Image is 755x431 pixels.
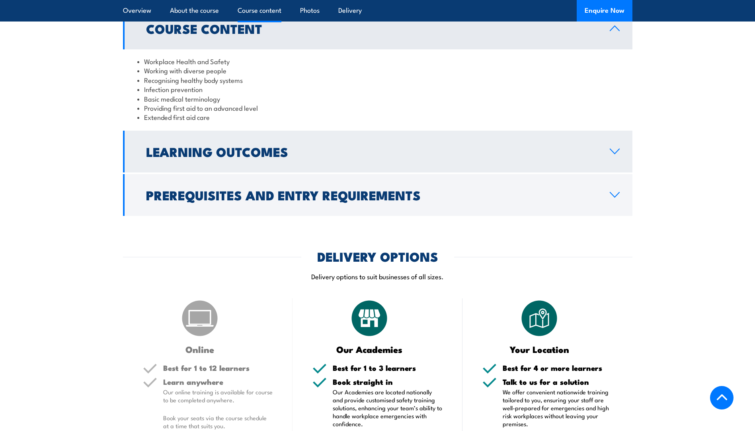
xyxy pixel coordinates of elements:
[333,388,443,428] p: Our Academies are located nationally and provide customised safety training solutions, enhancing ...
[137,57,618,66] li: Workplace Health and Safety
[503,378,613,386] h5: Talk to us for a solution
[137,103,618,112] li: Providing first aid to an advanced level
[137,112,618,121] li: Extended first aid care
[123,8,632,49] a: Course Content
[137,75,618,84] li: Recognising healthy body systems
[123,131,632,172] a: Learning Outcomes
[163,364,273,372] h5: Best for 1 to 12 learners
[503,388,613,428] p: We offer convenient nationwide training tailored to you, ensuring your staff are well-prepared fo...
[333,364,443,372] h5: Best for 1 to 3 learners
[137,84,618,94] li: Infection prevention
[317,251,438,262] h2: DELIVERY OPTIONS
[163,388,273,404] p: Our online training is available for course to be completed anywhere.
[146,146,597,157] h2: Learning Outcomes
[137,94,618,103] li: Basic medical terminology
[163,414,273,430] p: Book your seats via the course schedule at a time that suits you.
[312,345,427,354] h3: Our Academies
[137,66,618,75] li: Working with diverse people
[143,345,257,354] h3: Online
[123,174,632,216] a: Prerequisites and Entry Requirements
[503,364,613,372] h5: Best for 4 or more learners
[146,189,597,200] h2: Prerequisites and Entry Requirements
[482,345,597,354] h3: Your Location
[123,272,632,281] p: Delivery options to suit businesses of all sizes.
[163,378,273,386] h5: Learn anywhere
[333,378,443,386] h5: Book straight in
[146,23,597,34] h2: Course Content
